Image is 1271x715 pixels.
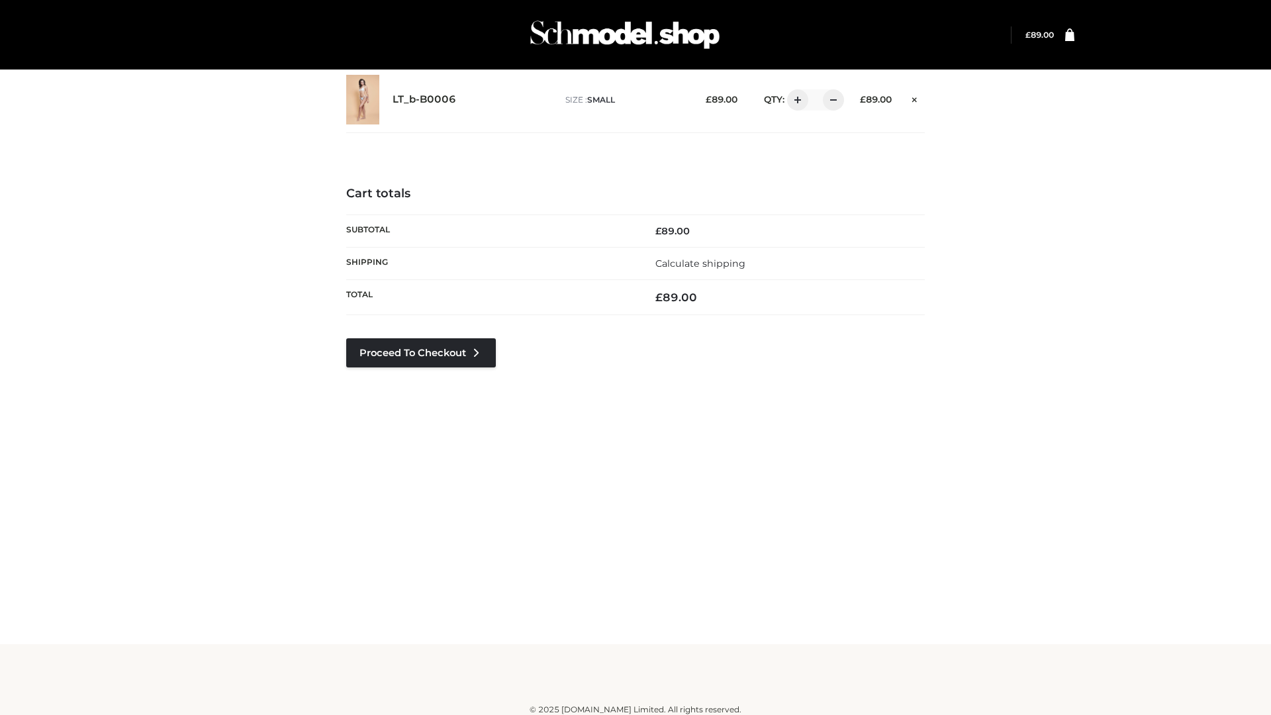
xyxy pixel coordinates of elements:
span: £ [655,291,663,304]
span: £ [1025,30,1031,40]
p: size : [565,94,685,106]
a: Proceed to Checkout [346,338,496,367]
span: SMALL [587,95,615,105]
a: LT_b-B0006 [393,93,456,106]
th: Total [346,280,635,315]
div: QTY: [751,89,839,111]
img: Schmodel Admin 964 [526,9,724,61]
h4: Cart totals [346,187,925,201]
bdi: 89.00 [860,94,892,105]
th: Shipping [346,247,635,279]
span: £ [706,94,712,105]
span: £ [655,225,661,237]
img: LT_b-B0006 - SMALL [346,75,379,124]
span: £ [860,94,866,105]
a: Calculate shipping [655,258,745,269]
a: £89.00 [1025,30,1054,40]
bdi: 89.00 [655,225,690,237]
bdi: 89.00 [706,94,737,105]
th: Subtotal [346,215,635,247]
a: Remove this item [905,89,925,107]
bdi: 89.00 [655,291,697,304]
bdi: 89.00 [1025,30,1054,40]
